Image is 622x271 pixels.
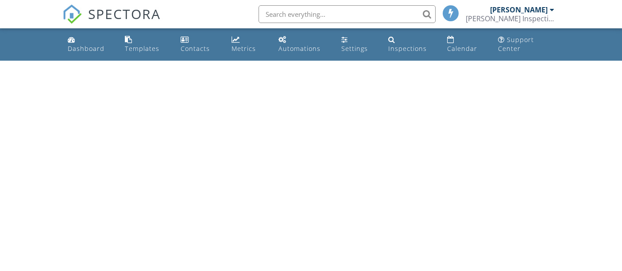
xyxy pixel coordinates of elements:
[490,5,548,14] div: [PERSON_NAME]
[466,14,554,23] div: Melton Inspection Services
[232,44,256,53] div: Metrics
[388,44,427,53] div: Inspections
[275,32,331,57] a: Automations (Basic)
[498,35,534,53] div: Support Center
[341,44,368,53] div: Settings
[62,12,161,31] a: SPECTORA
[64,32,115,57] a: Dashboard
[125,44,159,53] div: Templates
[88,4,161,23] span: SPECTORA
[68,44,104,53] div: Dashboard
[338,32,378,57] a: Settings
[495,32,558,57] a: Support Center
[259,5,436,23] input: Search everything...
[177,32,221,57] a: Contacts
[228,32,267,57] a: Metrics
[121,32,170,57] a: Templates
[444,32,487,57] a: Calendar
[62,4,82,24] img: The Best Home Inspection Software - Spectora
[385,32,437,57] a: Inspections
[181,44,210,53] div: Contacts
[278,44,321,53] div: Automations
[447,44,477,53] div: Calendar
